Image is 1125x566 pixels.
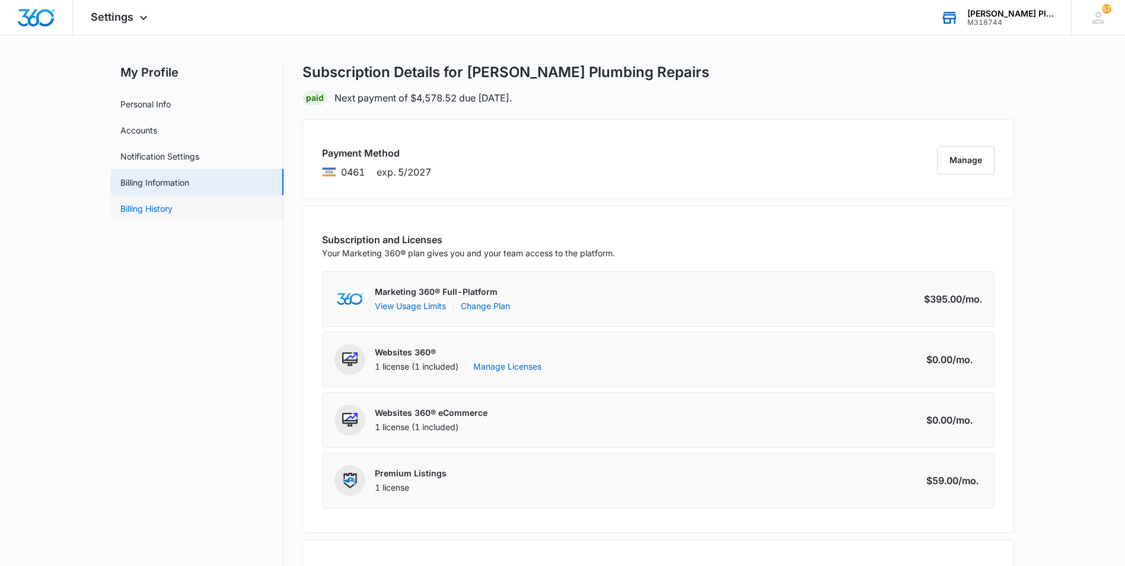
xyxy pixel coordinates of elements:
[473,361,541,373] a: Manage Licenses
[302,91,327,105] div: Paid
[375,346,541,358] p: Websites 360®
[952,413,973,427] span: /mo.
[926,473,982,488] div: $59.00
[322,233,615,247] h3: Subscription and Licenses
[967,18,1054,27] div: account id
[1102,4,1111,14] span: 57
[120,176,189,189] a: Billing Information
[120,150,199,163] a: Notification Settings
[926,413,982,427] div: $0.00
[334,91,512,105] p: Next payment of $4,578.52 due [DATE].
[924,292,982,306] div: $395.00
[375,482,447,494] div: 1 license
[322,247,615,259] p: Your Marketing 360® plan gives you and your team access to the platform.
[375,468,447,479] p: Premium Listings
[375,286,510,298] p: Marketing 360® Full-Platform
[375,407,487,419] p: Websites 360® eCommerce
[120,124,157,136] a: Accounts
[952,352,973,367] span: /mo.
[91,11,133,23] span: Settings
[962,292,982,306] span: /mo.
[377,165,431,179] span: exp. 5/2027
[1102,4,1111,14] div: notifications count
[375,421,487,433] div: 1 license (1 included)
[375,300,446,312] button: View Usage Limits
[461,300,510,312] a: Change Plan
[120,202,173,215] a: Billing History
[937,146,995,174] button: Manage
[341,165,365,179] span: brandLabels.visa ending with
[958,473,979,488] span: /mo.
[111,63,283,81] h2: My Profile
[120,98,171,110] a: Personal Info
[302,63,709,81] h1: Subscription Details for [PERSON_NAME] Plumbing Repairs
[375,361,541,373] div: 1 license (1 included)
[926,352,982,367] div: $0.00
[322,146,431,160] h3: Payment Method
[967,9,1054,18] div: account name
